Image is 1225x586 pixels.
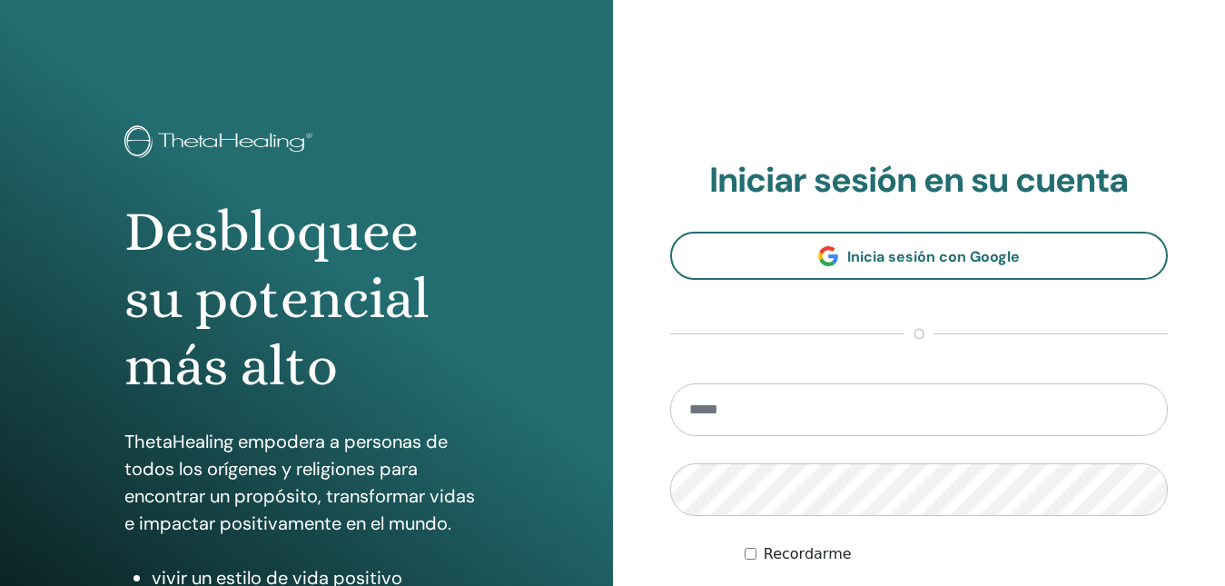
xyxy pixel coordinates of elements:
h2: Iniciar sesión en su cuenta [670,160,1169,202]
p: ThetaHealing empodera a personas de todos los orígenes y religiones para encontrar un propósito, ... [124,428,488,537]
a: Inicia sesión con Google [670,232,1169,280]
label: Recordarme [764,543,852,565]
span: o [904,323,934,345]
span: Inicia sesión con Google [847,247,1020,266]
h1: Desbloquee su potencial más alto [124,198,488,401]
div: Mantenerme autenticado indefinidamente o hasta cerrar la sesión manualmente [745,543,1168,565]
